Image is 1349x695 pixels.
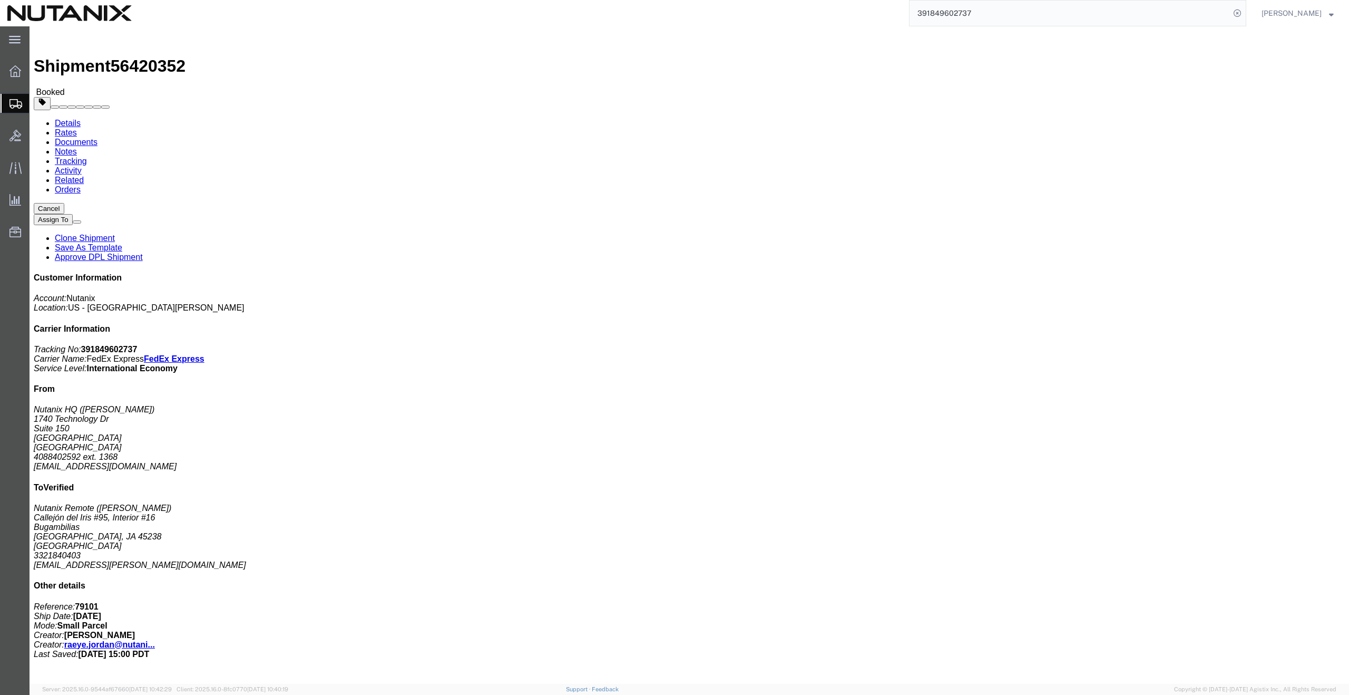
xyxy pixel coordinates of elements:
[177,686,288,692] span: Client: 2025.16.0-8fc0770
[592,686,619,692] a: Feedback
[129,686,172,692] span: [DATE] 10:42:29
[42,686,172,692] span: Server: 2025.16.0-9544af67660
[1262,7,1322,19] span: Raeye Jordan
[910,1,1230,26] input: Search for shipment number, reference number
[30,26,1349,684] iframe: FS Legacy Container
[566,686,592,692] a: Support
[7,5,132,21] img: logo
[247,686,288,692] span: [DATE] 10:40:19
[1261,7,1334,20] button: [PERSON_NAME]
[1174,685,1336,694] span: Copyright © [DATE]-[DATE] Agistix Inc., All Rights Reserved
